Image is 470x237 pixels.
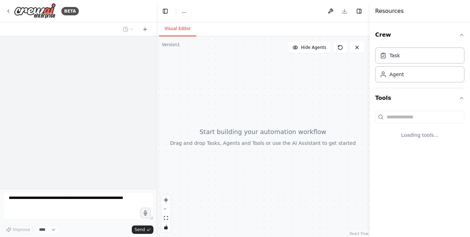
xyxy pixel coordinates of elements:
[13,227,30,232] span: Improve
[120,25,137,34] button: Switch to previous chat
[301,45,326,50] span: Hide Agents
[162,42,180,47] div: Version 1
[389,71,404,78] div: Agent
[161,195,170,232] div: React Flow controls
[350,232,369,236] a: React Flow attribution
[161,195,170,205] button: zoom in
[288,42,331,53] button: Hide Agents
[375,25,464,45] button: Crew
[375,7,404,15] h4: Resources
[61,7,79,15] div: BETA
[3,225,33,234] button: Improve
[140,208,151,218] button: Click to speak your automation idea
[161,223,170,232] button: toggle interactivity
[389,52,400,59] div: Task
[354,6,364,16] button: Hide right sidebar
[14,3,56,19] img: Logo
[159,22,196,36] button: Visual Editor
[135,227,145,232] span: Send
[161,205,170,214] button: zoom out
[160,6,170,16] button: Hide left sidebar
[375,88,464,108] button: Tools
[182,8,186,15] nav: breadcrumb
[182,8,186,15] span: ...
[375,45,464,88] div: Crew
[161,214,170,223] button: fit view
[139,25,151,34] button: Start a new chat
[375,108,464,150] div: Tools
[375,126,464,144] div: Loading tools...
[132,225,153,234] button: Send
